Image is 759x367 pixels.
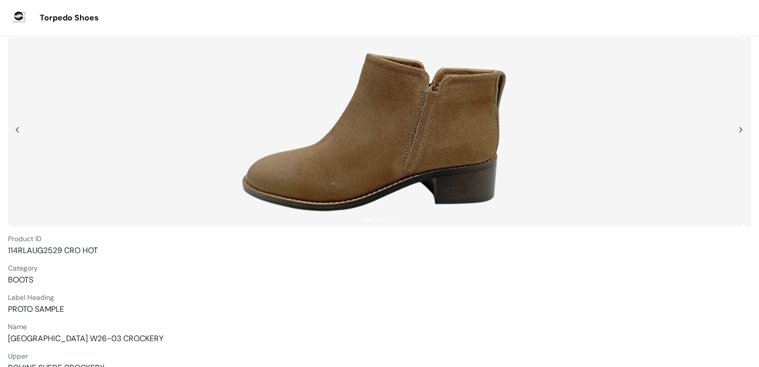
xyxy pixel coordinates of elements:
[8,275,751,285] span: BOOTS
[8,234,751,243] span: Product ID
[378,219,385,220] button: 2
[40,13,99,23] span: Torpedo Shoes
[232,42,520,221] img: Product images
[8,264,751,273] span: Category
[8,304,751,314] span: PROTO SAMPLE
[8,322,751,331] span: Name
[8,352,751,361] span: Upper
[15,127,19,133] img: jS538UXRZ47CFcZgAAAABJRU5ErkJggg==
[8,293,751,302] span: Label Heading
[389,219,397,220] button: 3
[739,127,743,133] img: 1iXN1vQnL93Sly2tp5gZdOCkLDXXBTSgBZsUPNcHDKDn+5ELF7g1yYvXVEkKmvRWZKcQRrDyOUyzO6P5j+usZkj6Qm3KTBTXX...
[362,219,374,220] button: 1
[8,245,751,256] span: 114RLAUG2529 CRO HOT
[10,8,30,28] img: 14fb2c3a-5573-4db6-bed1-033b52b276bd
[8,333,751,344] span: [GEOGRAPHIC_DATA] W26-03 CROCKERY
